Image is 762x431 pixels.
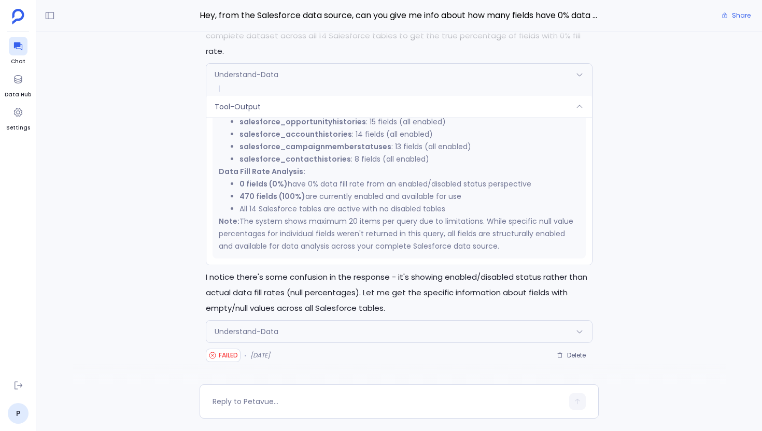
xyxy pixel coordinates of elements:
[239,116,580,128] li: : 15 fields (all enabled)
[215,102,261,112] span: Tool-Output
[239,154,351,164] strong: salesforce_contacthistories
[239,140,580,153] li: : 13 fields (all enabled)
[9,58,27,66] span: Chat
[550,348,592,363] button: Delete
[215,69,278,80] span: Understand-Data
[239,178,580,190] li: have 0% data fill rate from an enabled/disabled status perspective
[12,9,24,24] img: petavue logo
[219,166,305,177] strong: Data Fill Rate Analysis:
[239,179,288,189] strong: 0 fields (0%)
[239,128,580,140] li: : 14 fields (all enabled)
[219,216,239,226] strong: Note:
[239,191,305,202] strong: 470 fields (100%)
[239,203,580,215] li: All 14 Salesforce tables are active with no disabled tables
[219,215,580,252] p: The system shows maximum 20 items per query due to limitations. While specific null value percent...
[239,190,580,203] li: are currently enabled and available for use
[215,326,278,337] span: Understand-Data
[200,9,599,22] span: Hey, from the Salesforce data source, can you give me info about how many fields have 0% data fil...
[206,269,592,316] p: I notice there's some confusion in the response - it's showing enabled/disabled status rather tha...
[567,351,586,360] span: Delete
[239,141,391,152] strong: salesforce_campaignmemberstatuses
[250,351,270,360] span: [DATE]
[9,37,27,66] a: Chat
[6,124,30,132] span: Settings
[239,153,580,165] li: : 8 fields (all enabled)
[6,103,30,132] a: Settings
[239,117,366,127] strong: salesforce_opportunityhistories
[5,70,31,99] a: Data Hub
[219,351,238,360] span: FAILED
[715,8,757,23] button: Share
[5,91,31,99] span: Data Hub
[239,129,352,139] strong: salesforce_accounthistories
[8,403,29,424] a: P
[732,11,751,20] span: Share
